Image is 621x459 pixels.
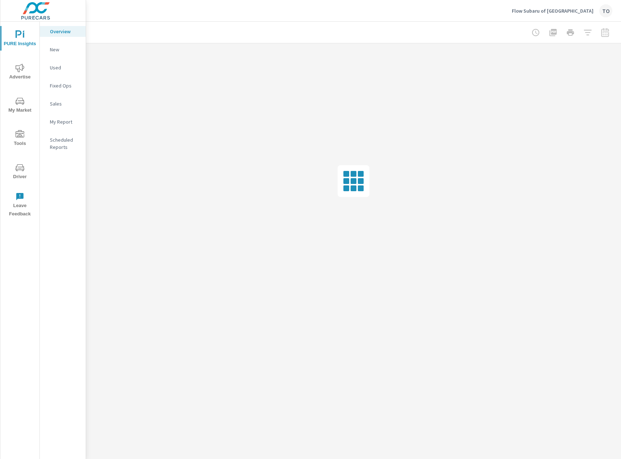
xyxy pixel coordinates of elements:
[3,163,37,181] span: Driver
[40,62,86,73] div: Used
[50,28,80,35] p: Overview
[40,44,86,55] div: New
[40,26,86,37] div: Overview
[3,30,37,48] span: PURE Insights
[599,4,612,17] div: TO
[512,8,594,14] p: Flow Subaru of [GEOGRAPHIC_DATA]
[0,22,39,221] div: nav menu
[3,97,37,115] span: My Market
[50,82,80,89] p: Fixed Ops
[50,118,80,125] p: My Report
[40,80,86,91] div: Fixed Ops
[40,134,86,153] div: Scheduled Reports
[40,98,86,109] div: Sales
[3,64,37,81] span: Advertise
[50,46,80,53] p: New
[3,192,37,218] span: Leave Feedback
[50,136,80,151] p: Scheduled Reports
[3,130,37,148] span: Tools
[40,116,86,127] div: My Report
[50,64,80,71] p: Used
[50,100,80,107] p: Sales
